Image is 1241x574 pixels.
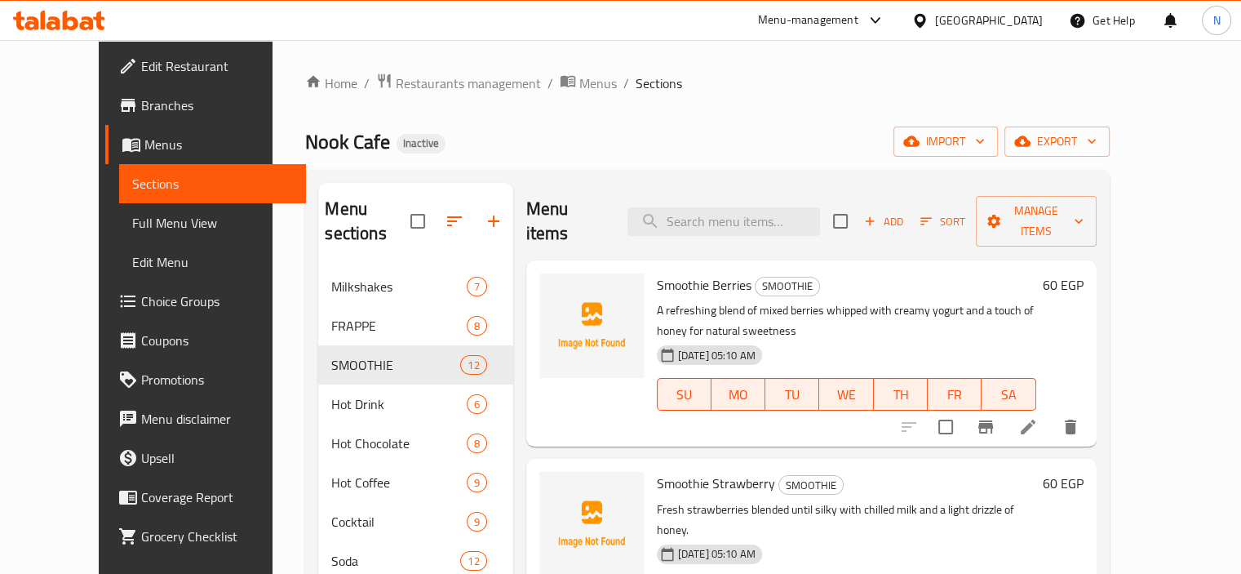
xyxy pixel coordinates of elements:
span: 12 [461,358,485,373]
span: export [1017,131,1097,152]
span: Cocktail [331,512,466,532]
span: 7 [468,279,486,295]
div: items [467,277,487,296]
span: Hot Chocolate [331,434,466,453]
span: [DATE] 05:10 AM [671,348,762,363]
button: SA [982,378,1035,411]
div: SMOOTHIE [778,475,844,495]
span: SMOOTHIE [756,277,819,296]
a: Coupons [105,321,306,360]
a: Menu disclaimer [105,399,306,438]
a: Menus [105,125,306,164]
span: Upsell [141,448,293,468]
span: Restaurants management [396,73,541,93]
span: FR [934,383,975,407]
span: Manage items [989,201,1084,242]
a: Upsell [105,438,306,478]
a: Branches [105,86,306,125]
button: Add section [474,202,513,241]
h2: Menu sections [325,197,410,246]
div: items [467,512,487,532]
span: Select to update [929,410,963,444]
span: [DATE] 05:10 AM [671,546,762,562]
span: Smoothie Berries [657,273,751,297]
a: Choice Groups [105,282,306,321]
div: Hot Chocolate8 [318,424,512,463]
span: Hot Coffee [331,473,466,492]
h6: 60 EGP [1043,472,1084,495]
div: Milkshakes7 [318,267,512,306]
li: / [364,73,370,93]
button: import [893,127,998,157]
h6: 60 EGP [1043,274,1084,296]
span: SMOOTHIE [331,355,460,375]
button: export [1004,127,1110,157]
p: Fresh strawberries blended until silky with chilled milk and a light drizzle of honey. [657,500,1036,541]
li: / [623,73,629,93]
a: Edit Restaurant [105,47,306,86]
span: 8 [468,318,486,334]
div: Hot Drink6 [318,385,512,424]
button: TH [874,378,928,411]
a: Menus [560,73,617,94]
span: Inactive [397,136,445,150]
button: FR [928,378,982,411]
nav: breadcrumb [305,73,1109,94]
p: A refreshing blend of mixed berries whipped with creamy yogurt and a touch of honey for natural s... [657,300,1036,341]
div: items [467,394,487,414]
span: Menus [144,135,293,154]
span: Coupons [141,331,293,350]
div: Hot Coffee9 [318,463,512,502]
a: Promotions [105,360,306,399]
li: / [547,73,553,93]
span: 9 [468,475,486,491]
span: Edit Restaurant [141,56,293,76]
span: WE [826,383,866,407]
div: items [467,473,487,492]
div: items [460,355,486,375]
button: delete [1051,407,1090,447]
button: Add [858,209,910,234]
span: Grocery Checklist [141,527,293,546]
div: Menu-management [758,11,858,30]
span: Add item [858,209,910,234]
input: search [627,207,820,236]
span: Sort [920,212,965,231]
span: Choice Groups [141,291,293,311]
span: Sort items [910,209,976,234]
div: items [467,316,487,336]
span: Menu disclaimer [141,409,293,429]
button: Sort [916,209,969,234]
a: Edit menu item [1018,417,1038,437]
div: Cocktail9 [318,502,512,541]
span: Coverage Report [141,487,293,507]
div: SMOOTHIE12 [318,345,512,385]
div: [GEOGRAPHIC_DATA] [935,11,1043,29]
a: Full Menu View [119,203,306,243]
span: Nook Cafe [305,123,390,160]
span: Soda [331,551,460,571]
a: Edit Menu [119,243,306,282]
span: Menus [579,73,617,93]
div: FRAPPE8 [318,306,512,345]
span: Full Menu View [132,213,293,233]
span: Milkshakes [331,277,466,296]
img: Smoothie Berries [539,274,644,378]
span: Hot Drink [331,394,466,414]
a: Grocery Checklist [105,517,306,556]
span: MO [718,383,759,407]
a: Home [305,73,357,93]
button: Branch-specific-item [966,407,1005,447]
span: Sections [636,73,682,93]
span: Select section [823,204,858,238]
div: items [467,434,487,453]
span: TU [772,383,813,407]
span: 6 [468,397,486,412]
span: TH [880,383,921,407]
a: Coverage Report [105,478,306,517]
a: Restaurants management [376,73,541,94]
